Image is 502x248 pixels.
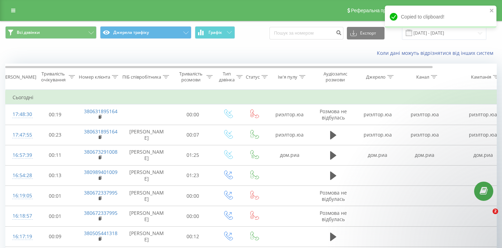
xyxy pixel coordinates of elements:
td: 00:12 [171,226,215,247]
div: 17:47:55 [13,128,26,142]
button: Джерела трафіку [100,26,191,39]
td: риэлтор.юа [401,125,448,145]
td: [PERSON_NAME] [122,186,171,206]
td: 00:23 [33,125,77,145]
a: 380672337995 [84,189,117,196]
td: 00:00 [171,206,215,226]
div: Тривалість розмови [177,71,205,83]
div: 16:19:05 [13,189,26,203]
button: Експорт [347,27,385,39]
div: 17:48:30 [13,108,26,121]
td: риэлтор.юа [354,104,401,125]
div: Статус [246,74,260,80]
td: 00:13 [33,165,77,185]
div: Ім'я пулу [278,74,297,80]
div: 16:18:57 [13,209,26,223]
td: 00:07 [171,125,215,145]
div: Канал [416,74,429,80]
td: 00:00 [171,104,215,125]
div: Аудіозапис розмови [318,71,352,83]
a: Коли дані можуть відрізнятися вiд інших систем [377,50,497,56]
td: 01:25 [171,145,215,165]
span: Графік [208,30,222,35]
div: 16:17:19 [13,230,26,243]
div: Copied to clipboard! [385,6,496,28]
button: close [489,8,494,14]
td: риэлтор.юа [267,104,312,125]
div: Кампанія [471,74,491,80]
td: 01:23 [171,165,215,185]
td: 00:01 [33,186,77,206]
td: [PERSON_NAME] [122,165,171,185]
iframe: Intercom live chat [478,209,495,225]
div: Тривалість очікування [39,71,67,83]
td: риэлтор.юа [267,125,312,145]
td: дом.риа [401,145,448,165]
span: 2 [493,209,498,214]
a: 380505441318 [84,230,117,236]
td: [PERSON_NAME] [122,226,171,247]
div: 16:54:28 [13,169,26,182]
td: дом.риа [267,145,312,165]
input: Пошук за номером [269,27,343,39]
button: Всі дзвінки [5,26,97,39]
div: 16:57:39 [13,148,26,162]
div: Тип дзвінка [219,71,235,83]
td: 00:11 [33,145,77,165]
button: Графік [195,26,235,39]
td: [PERSON_NAME] [122,125,171,145]
td: дом.риа [354,145,401,165]
td: [PERSON_NAME] [122,206,171,226]
span: Розмова не відбулась [320,108,347,121]
div: Номер клієнта [79,74,110,80]
span: Всі дзвінки [17,30,40,35]
a: 380989401009 [84,169,117,175]
td: 00:00 [171,186,215,206]
td: 00:01 [33,206,77,226]
a: 380631895164 [84,108,117,115]
td: [PERSON_NAME] [122,145,171,165]
td: риэлтор.юа [401,104,448,125]
span: Розмова не відбулась [320,189,347,202]
a: 380672337995 [84,210,117,216]
a: 380631895164 [84,128,117,135]
span: Реферальна програма [351,8,402,13]
div: [PERSON_NAME] [1,74,36,80]
div: Джерело [366,74,386,80]
a: 380673291008 [84,148,117,155]
td: риэлтор.юа [354,125,401,145]
td: 00:19 [33,104,77,125]
td: 00:09 [33,226,77,247]
span: Розмова не відбулась [320,210,347,223]
div: ПІБ співробітника [122,74,161,80]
